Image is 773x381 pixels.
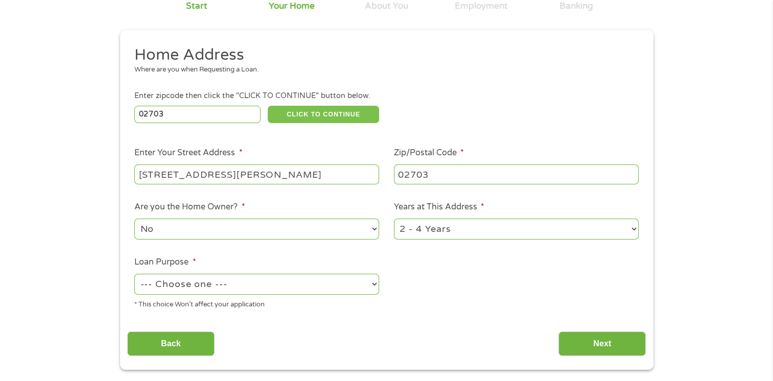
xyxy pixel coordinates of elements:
[134,164,379,184] input: 1 Main Street
[455,1,508,12] div: Employment
[134,45,631,65] h2: Home Address
[127,331,215,356] input: Back
[134,296,379,310] div: * This choice Won’t affect your application
[134,202,245,212] label: Are you the Home Owner?
[365,1,408,12] div: About You
[134,65,631,75] div: Where are you when Requesting a Loan.
[134,90,638,102] div: Enter zipcode then click the "CLICK TO CONTINUE" button below.
[186,1,207,12] div: Start
[558,331,646,356] input: Next
[134,148,242,158] label: Enter Your Street Address
[559,1,593,12] div: Banking
[269,1,315,12] div: Your Home
[394,148,464,158] label: Zip/Postal Code
[268,106,379,123] button: CLICK TO CONTINUE
[134,257,196,268] label: Loan Purpose
[134,106,261,123] input: Enter Zipcode (e.g 01510)
[394,202,484,212] label: Years at This Address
